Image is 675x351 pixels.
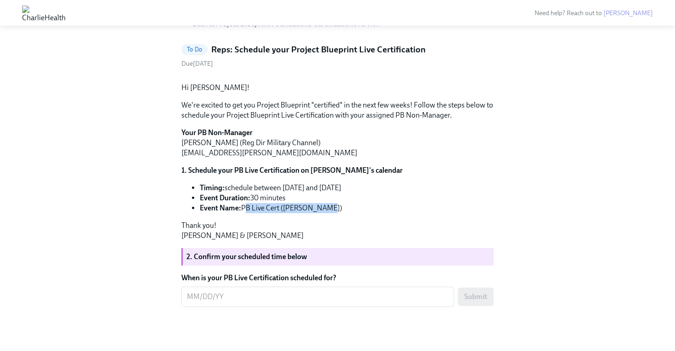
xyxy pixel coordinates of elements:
li: PB Live Cert ([PERSON_NAME]) [200,203,494,213]
strong: 1. Schedule your PB Live Certification on [PERSON_NAME]'s calendar [181,166,403,175]
strong: Event Name: [200,204,241,212]
img: CharlieHealth [22,6,66,20]
strong: Your PB Non-Manager [181,128,253,137]
label: When is your PB Live Certification scheduled for? [181,273,494,283]
p: Hi [PERSON_NAME]! [181,83,494,93]
p: We're excited to get you Project Blueprint "certified" in the next few weeks! Follow the steps be... [181,100,494,120]
span: Wednesday, September 3rd 2025, 11:00 am [181,60,213,68]
li: schedule between [DATE] and [DATE] [200,183,494,193]
a: [PERSON_NAME] [603,9,653,17]
li: 30 minutes [200,193,494,203]
h5: Reps: Schedule your Project Blueprint Live Certification [211,44,426,56]
strong: 2. Confirm your scheduled time below [186,252,307,261]
p: Thank you! [PERSON_NAME] & [PERSON_NAME] [181,221,494,241]
p: [PERSON_NAME] (Reg Dir Military Channel) [EMAIL_ADDRESS][PERSON_NAME][DOMAIN_NAME] [181,128,494,158]
strong: Event Duration: [200,193,250,202]
span: To Do [181,46,208,53]
strong: Timing: [200,183,225,192]
span: Need help? Reach out to [534,9,653,17]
